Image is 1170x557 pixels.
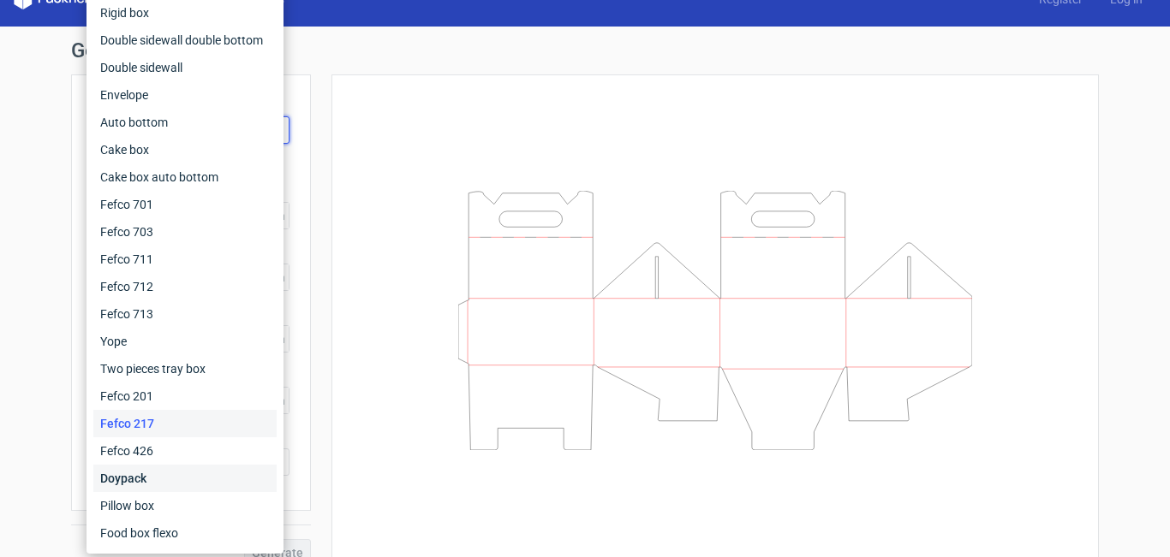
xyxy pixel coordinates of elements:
[93,27,277,54] div: Double sidewall double bottom
[93,328,277,355] div: Yope
[93,382,277,410] div: Fefco 201
[93,81,277,109] div: Envelope
[93,136,277,163] div: Cake box
[93,163,277,191] div: Cake box auto bottom
[93,54,277,81] div: Double sidewall
[93,246,277,273] div: Fefco 711
[93,519,277,547] div: Food box flexo
[93,109,277,136] div: Auto bottom
[93,191,277,218] div: Fefco 701
[71,40,1099,61] h1: Generate new dieline
[93,410,277,437] div: Fefco 217
[93,355,277,382] div: Two pieces tray box
[93,465,277,492] div: Doypack
[93,437,277,465] div: Fefco 426
[93,218,277,246] div: Fefco 703
[93,492,277,519] div: Pillow box
[93,300,277,328] div: Fefco 713
[93,273,277,300] div: Fefco 712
